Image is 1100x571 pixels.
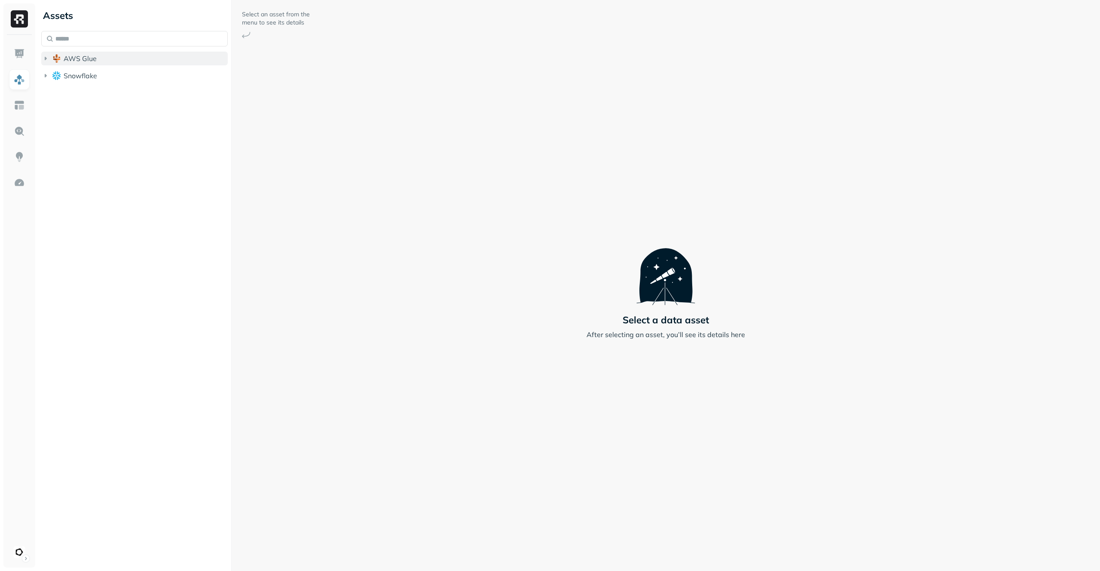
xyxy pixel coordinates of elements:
p: After selecting an asset, you’ll see its details here [587,329,745,340]
img: Optimization [14,177,25,188]
img: Dashboard [14,48,25,59]
img: Query Explorer [14,126,25,137]
img: Insights [14,151,25,163]
button: Snowflake [41,69,228,83]
img: Asset Explorer [14,100,25,111]
img: Ryft [11,10,28,28]
img: Telescope [636,231,695,305]
span: Snowflake [64,71,97,80]
p: Select a data asset [623,314,709,326]
img: root [52,71,61,80]
div: Assets [41,9,228,22]
img: Assets [14,74,25,85]
button: AWS Glue [41,52,228,65]
p: Select an asset from the menu to see its details [242,10,311,27]
img: root [52,54,61,63]
img: Ludeo [13,546,25,558]
img: Arrow [242,32,251,38]
span: AWS Glue [64,54,97,63]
